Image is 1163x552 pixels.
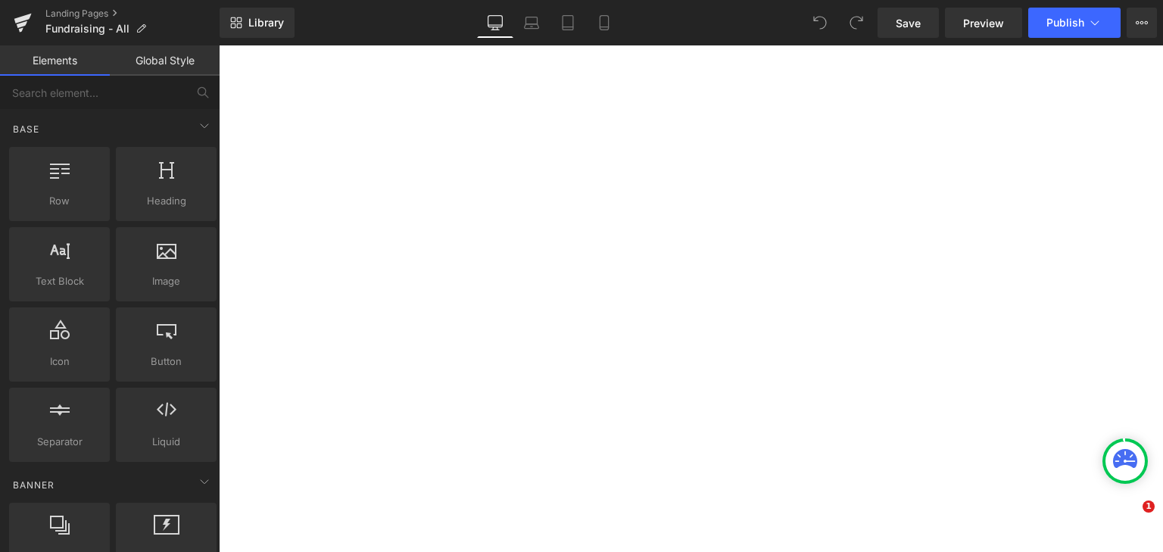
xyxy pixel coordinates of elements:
[805,8,835,38] button: Undo
[248,16,284,30] span: Library
[110,45,220,76] a: Global Style
[1127,8,1157,38] button: More
[513,8,550,38] a: Laptop
[963,15,1004,31] span: Preview
[45,23,129,35] span: Fundraising - All
[14,354,105,370] span: Icon
[945,8,1022,38] a: Preview
[120,354,212,370] span: Button
[1046,17,1084,29] span: Publish
[14,273,105,289] span: Text Block
[11,122,41,136] span: Base
[586,8,622,38] a: Mobile
[120,273,212,289] span: Image
[896,15,921,31] span: Save
[477,8,513,38] a: Desktop
[45,8,220,20] a: Landing Pages
[120,434,212,450] span: Liquid
[550,8,586,38] a: Tablet
[1112,501,1148,537] iframe: Intercom live chat
[14,434,105,450] span: Separator
[14,193,105,209] span: Row
[1028,8,1121,38] button: Publish
[220,8,295,38] a: New Library
[11,478,56,492] span: Banner
[120,193,212,209] span: Heading
[841,8,871,38] button: Redo
[1143,501,1155,513] span: 1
